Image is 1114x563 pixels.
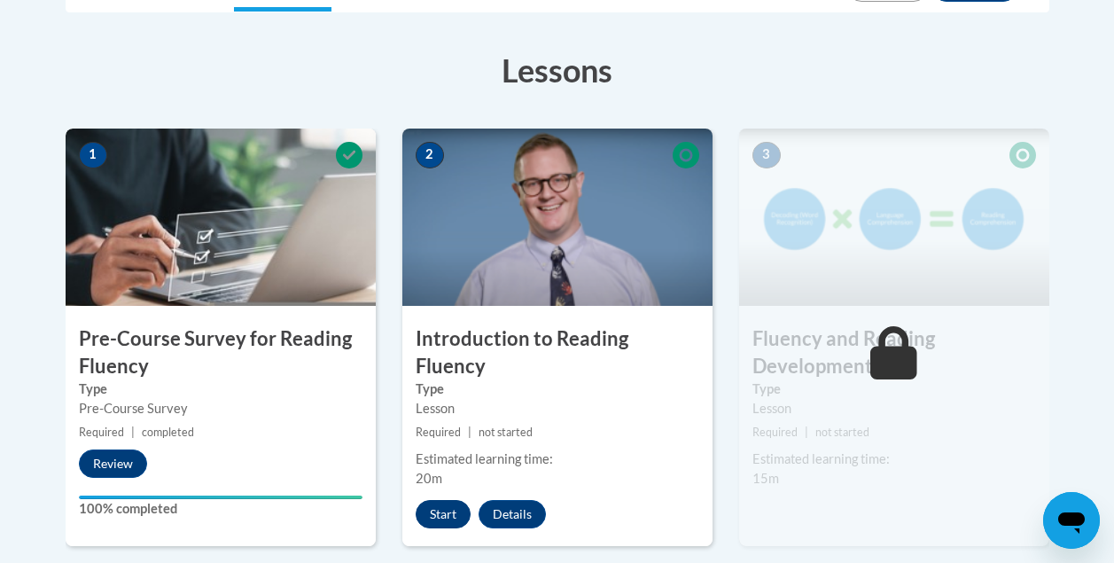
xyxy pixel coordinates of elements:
h3: Fluency and Reading Development [739,325,1049,380]
label: Type [752,379,1036,399]
button: Details [479,500,546,528]
span: 3 [752,142,781,168]
h3: Pre-Course Survey for Reading Fluency [66,325,376,380]
span: Required [752,426,798,439]
div: Estimated learning time: [752,450,1036,469]
iframe: Button to launch messaging window [1043,492,1100,549]
button: Start [416,500,471,528]
span: not started [815,426,869,439]
span: | [131,426,135,439]
div: Your progress [79,496,362,499]
img: Course Image [402,129,713,306]
span: | [805,426,808,439]
span: 15m [752,471,779,486]
label: 100% completed [79,499,362,519]
label: Type [79,379,362,399]
img: Course Image [66,129,376,306]
span: not started [479,426,533,439]
div: Pre-Course Survey [79,399,362,418]
h3: Introduction to Reading Fluency [402,325,713,380]
span: 1 [79,142,107,168]
span: 20m [416,471,442,486]
div: Lesson [416,399,699,418]
label: Type [416,379,699,399]
div: Estimated learning time: [416,450,699,469]
img: Course Image [739,129,1049,306]
div: Lesson [752,399,1036,418]
span: completed [142,426,194,439]
span: Required [79,426,124,439]
span: Required [416,426,461,439]
h3: Lessons [66,48,1049,92]
span: 2 [416,142,444,168]
button: Review [79,450,147,478]
span: | [468,426,471,439]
